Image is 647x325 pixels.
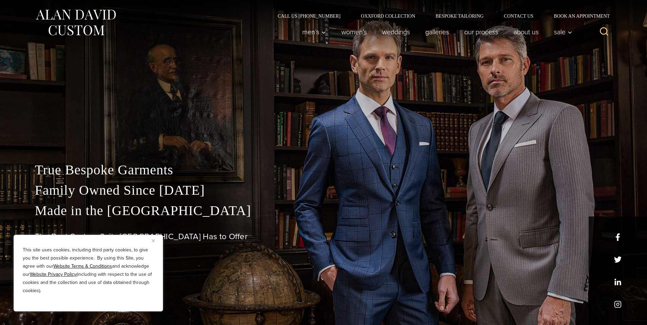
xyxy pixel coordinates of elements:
[506,25,546,39] a: About Us
[35,7,116,38] img: Alan David Custom
[35,232,612,242] h1: The Best Custom Suits [GEOGRAPHIC_DATA] Has to Offer
[494,14,544,18] a: Contact Us
[30,271,76,278] a: Website Privacy Policy
[543,14,612,18] a: Book an Appointment
[351,14,425,18] a: Oxxford Collection
[417,25,456,39] a: Galleries
[456,25,506,39] a: Our Process
[53,263,112,270] a: Website Terms & Conditions
[268,14,612,18] nav: Secondary Navigation
[294,25,576,39] nav: Primary Navigation
[374,25,417,39] a: weddings
[152,236,160,245] button: Close
[425,14,493,18] a: Bespoke Tailoring
[152,239,155,242] img: Close
[268,14,351,18] a: Call Us [PHONE_NUMBER]
[554,28,572,35] span: Sale
[596,24,612,40] button: View Search Form
[302,28,326,35] span: Men’s
[23,246,154,295] p: This site uses cookies, including third party cookies, to give you the best possible experience. ...
[35,160,612,221] p: True Bespoke Garments Family Owned Since [DATE] Made in the [GEOGRAPHIC_DATA]
[334,25,374,39] a: Women’s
